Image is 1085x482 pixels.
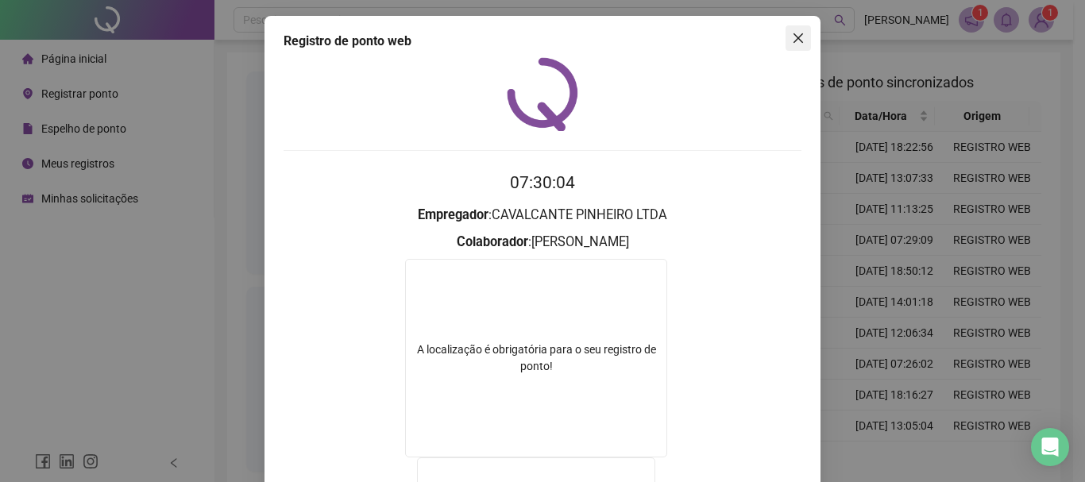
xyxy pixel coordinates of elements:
[786,25,811,51] button: Close
[284,32,801,51] div: Registro de ponto web
[406,341,666,375] div: A localização é obrigatória para o seu registro de ponto!
[1031,428,1069,466] div: Open Intercom Messenger
[284,205,801,226] h3: : CAVALCANTE PINHEIRO LTDA
[507,57,578,131] img: QRPoint
[510,173,575,192] time: 07:30:04
[418,207,488,222] strong: Empregador
[284,232,801,253] h3: : [PERSON_NAME]
[792,32,805,44] span: close
[457,234,528,249] strong: Colaborador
